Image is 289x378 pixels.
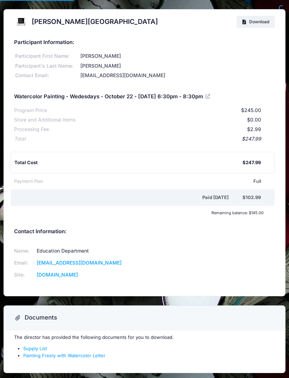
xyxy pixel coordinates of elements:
div: $247.99 [25,135,261,143]
div: Payment Plan [14,178,43,185]
div: $2.99 [49,126,261,133]
td: Email: [14,257,34,269]
h5: Watercolor Painting - Wedesdays - October 22 - [DATE] 6:30pm - 8:30pm [14,94,211,100]
h5: Contact Information: [14,229,275,235]
div: Remaining balance: $145.00 [11,211,267,215]
div: Participant's Last Name: [14,62,79,70]
div: $247.99 [242,159,261,166]
p: The director has provided the following documents for you to download. [14,334,275,341]
a: [DOMAIN_NAME] [37,272,78,278]
div: Store and Additional Items [14,116,75,124]
a: [EMAIL_ADDRESS][DOMAIN_NAME] [37,260,122,266]
a: Supply List [23,346,47,351]
a: View Registration Details [205,93,211,99]
div: Contact Email: [14,72,79,79]
a: Painting Freely with Watercolor Letter [23,353,105,358]
div: Program Price [14,107,47,114]
h3: Documents [25,314,57,321]
a: Download [236,16,275,28]
div: $102.99 [242,194,261,201]
div: [PERSON_NAME] [79,62,275,70]
div: [PERSON_NAME] [79,52,275,60]
h5: Participant Information: [14,39,275,46]
td: Name: [14,245,34,257]
h2: [PERSON_NAME][GEOGRAPHIC_DATA] [32,18,158,26]
div: Full [43,178,261,185]
div: Total Cost [14,159,242,166]
div: Processing Fee [14,126,49,133]
div: Participant First Name: [14,52,79,60]
td: Education Department [34,245,135,257]
span: $245.00 [241,107,261,113]
td: Site: [14,269,34,281]
div: Total [14,135,25,143]
div: [EMAIL_ADDRESS][DOMAIN_NAME] [79,72,275,79]
div: Paid [DATE] [16,194,242,201]
div: $0.00 [75,116,261,124]
span: Download [249,19,269,24]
